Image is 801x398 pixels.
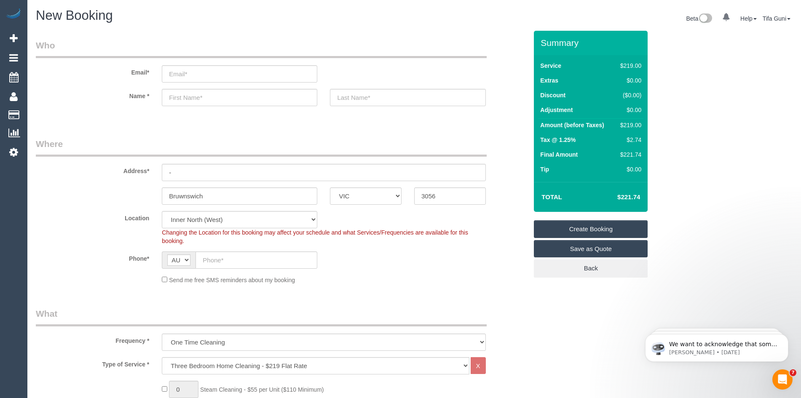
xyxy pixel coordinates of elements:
[29,164,155,175] label: Address*
[162,89,317,106] input: First Name*
[162,65,317,83] input: Email*
[37,24,145,140] span: We want to acknowledge that some users may be experiencing lag or slower performance in our softw...
[29,65,155,77] label: Email*
[617,76,641,85] div: $0.00
[534,220,648,238] a: Create Booking
[36,138,487,157] legend: Where
[162,229,468,244] span: Changing the Location for this booking may affect your schedule and what Services/Frequencies are...
[632,316,801,375] iframe: Intercom notifications message
[534,240,648,258] a: Save as Quote
[540,106,573,114] label: Adjustment
[29,357,155,369] label: Type of Service *
[686,15,712,22] a: Beta
[540,121,604,129] label: Amount (before Taxes)
[36,8,113,23] span: New Booking
[196,251,317,269] input: Phone*
[200,386,324,393] span: Steam Cleaning - $55 per Unit ($110 Minimum)
[617,165,641,174] div: $0.00
[763,15,790,22] a: Tifa Guni
[36,307,487,326] legend: What
[617,106,641,114] div: $0.00
[540,150,578,159] label: Final Amount
[330,89,485,106] input: Last Name*
[36,39,487,58] legend: Who
[540,91,565,99] label: Discount
[29,334,155,345] label: Frequency *
[37,32,145,40] p: Message from Ellie, sent 2w ago
[698,13,712,24] img: New interface
[541,193,562,200] strong: Total
[29,89,155,100] label: Name *
[617,121,641,129] div: $219.00
[617,61,641,70] div: $219.00
[592,194,640,201] h4: $221.74
[169,277,295,283] span: Send me free SMS reminders about my booking
[540,61,561,70] label: Service
[540,165,549,174] label: Tip
[534,259,648,277] a: Back
[29,251,155,263] label: Phone*
[540,136,576,144] label: Tax @ 1.25%
[617,150,641,159] div: $221.74
[541,38,643,48] h3: Summary
[540,76,558,85] label: Extras
[162,187,317,205] input: Suburb*
[790,369,796,376] span: 7
[617,91,641,99] div: ($0.00)
[740,15,757,22] a: Help
[5,8,22,20] img: Automaid Logo
[617,136,641,144] div: $2.74
[29,211,155,222] label: Location
[772,369,793,390] iframe: Intercom live chat
[414,187,486,205] input: Post Code*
